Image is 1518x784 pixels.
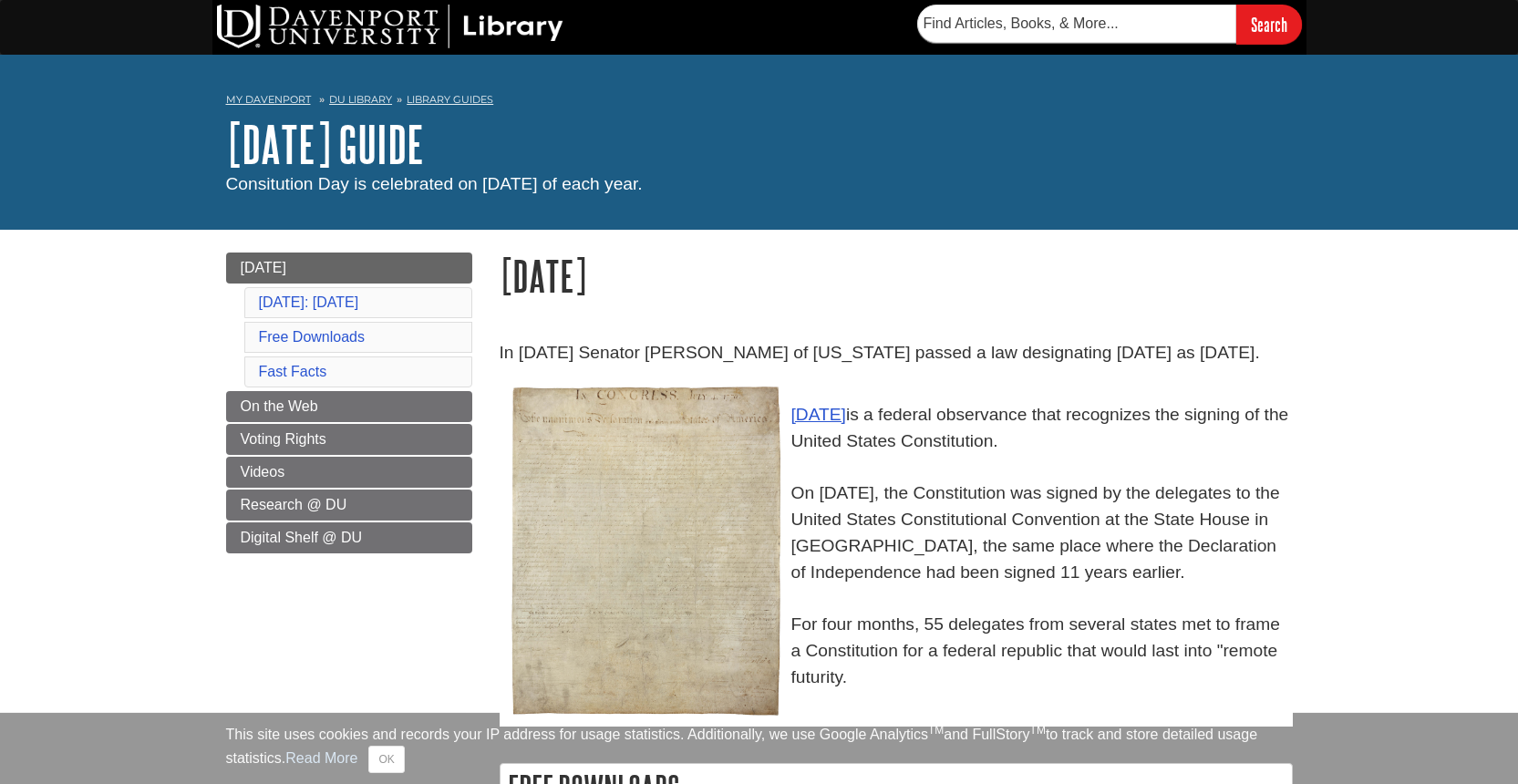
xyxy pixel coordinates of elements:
div: Guide Page Menu [226,253,472,553]
p: In [DATE] Senator [PERSON_NAME] of [US_STATE] passed a law designating [DATE] as [DATE]. [500,340,1293,366]
input: Search [1236,5,1302,44]
button: Close [368,746,404,773]
a: [DATE] Guide [226,116,424,172]
nav: breadcrumb [226,88,1293,117]
span: Digital Shelf @ DU [241,530,363,545]
a: On the Web [226,391,472,422]
a: Voting Rights [226,424,472,455]
a: [DATE] [226,253,472,284]
span: [DATE] [241,260,286,275]
span: Videos [241,464,285,480]
a: My Davenport [226,92,311,108]
a: Free Downloads [259,329,366,345]
img: U.S. Constitution [509,385,782,717]
a: Read More [285,750,357,766]
span: Research @ DU [241,497,347,512]
div: This site uses cookies and records your IP address for usage statistics. Additionally, we use Goo... [226,724,1293,773]
span: Voting Rights [241,431,326,447]
input: Find Articles, Books, & More... [917,5,1236,43]
p: is a federal observance that recognizes the signing of the United States Constitution. On [DATE],... [500,376,1293,691]
a: Fast Facts [259,364,327,379]
a: Videos [226,457,472,488]
span: Consitution Day is celebrated on [DATE] of each year. [226,174,643,193]
h1: [DATE] [500,253,1293,299]
span: On the Web [241,398,318,414]
a: Library Guides [407,93,493,106]
a: Research @ DU [226,490,472,521]
a: [DATE] [791,405,846,424]
a: Digital Shelf @ DU [226,522,472,553]
img: DU Library [217,5,563,48]
a: [DATE]: [DATE] [259,294,359,310]
a: DU Library [329,93,392,106]
form: Searches DU Library's articles, books, and more [917,5,1302,44]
